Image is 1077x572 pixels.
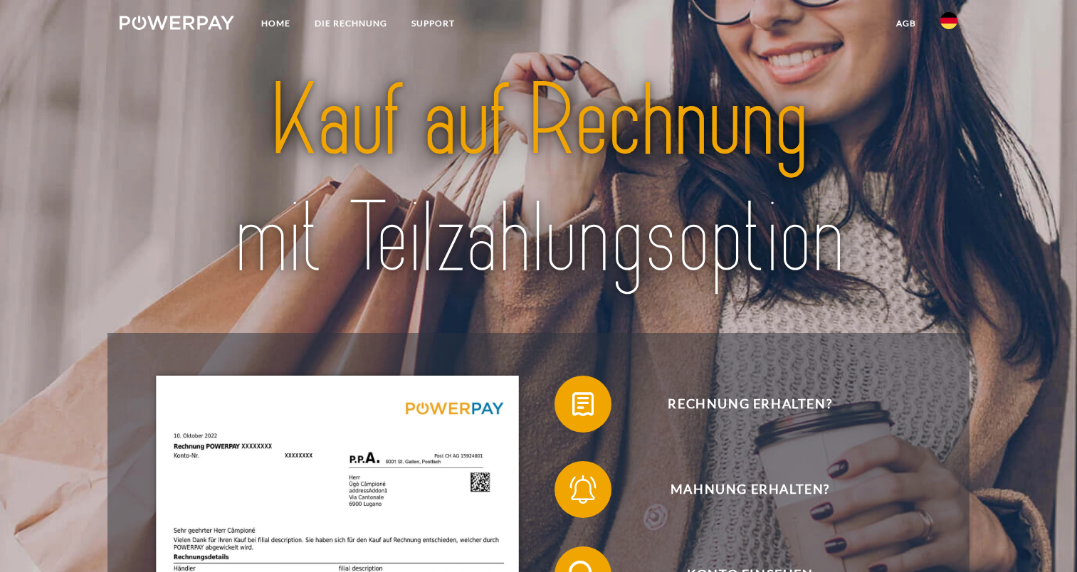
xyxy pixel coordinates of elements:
[940,12,957,29] img: de
[576,461,925,518] span: Mahnung erhalten?
[555,376,925,433] button: Rechnung erhalten?
[249,11,303,36] a: Home
[555,461,925,518] button: Mahnung erhalten?
[399,11,467,36] a: SUPPORT
[161,57,916,303] img: title-powerpay_de.svg
[884,11,928,36] a: agb
[565,386,601,422] img: qb_bill.svg
[120,16,234,30] img: logo-powerpay-white.svg
[565,472,601,507] img: qb_bell.svg
[576,376,925,433] span: Rechnung erhalten?
[303,11,399,36] a: DIE RECHNUNG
